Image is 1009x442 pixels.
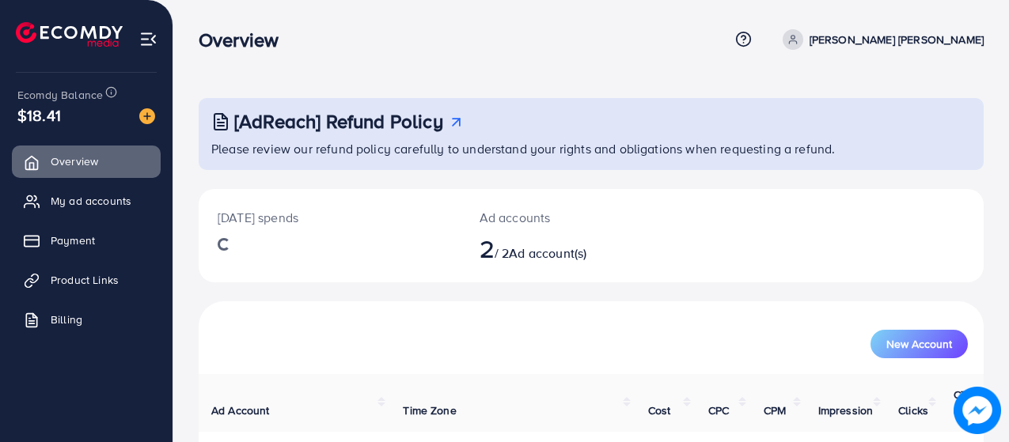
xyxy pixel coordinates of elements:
[871,330,968,358] button: New Account
[51,272,119,288] span: Product Links
[211,139,974,158] p: Please review our refund policy carefully to understand your rights and obligations when requesti...
[480,230,495,266] span: 2
[12,145,161,177] a: Overview
[199,28,291,51] h3: Overview
[898,402,928,418] span: Clicks
[708,402,729,418] span: CPC
[17,87,103,103] span: Ecomdy Balance
[954,387,1001,434] img: image
[51,193,131,209] span: My ad accounts
[509,244,586,262] span: Ad account(s)
[12,225,161,256] a: Payment
[12,185,161,217] a: My ad accounts
[12,264,161,296] a: Product Links
[818,402,874,418] span: Impression
[139,108,155,124] img: image
[51,153,98,169] span: Overview
[218,208,442,227] p: [DATE] spends
[16,22,123,47] img: logo
[403,402,456,418] span: Time Zone
[139,30,157,48] img: menu
[776,29,984,50] a: [PERSON_NAME] [PERSON_NAME]
[51,312,82,327] span: Billing
[17,104,61,127] span: $18.41
[810,30,984,49] p: [PERSON_NAME] [PERSON_NAME]
[764,402,786,418] span: CPM
[480,233,638,263] h2: / 2
[51,232,95,248] span: Payment
[480,208,638,227] p: Ad accounts
[211,402,270,418] span: Ad Account
[234,110,443,133] h3: [AdReach] Refund Policy
[886,338,952,349] span: New Account
[648,402,671,418] span: Cost
[12,304,161,335] a: Billing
